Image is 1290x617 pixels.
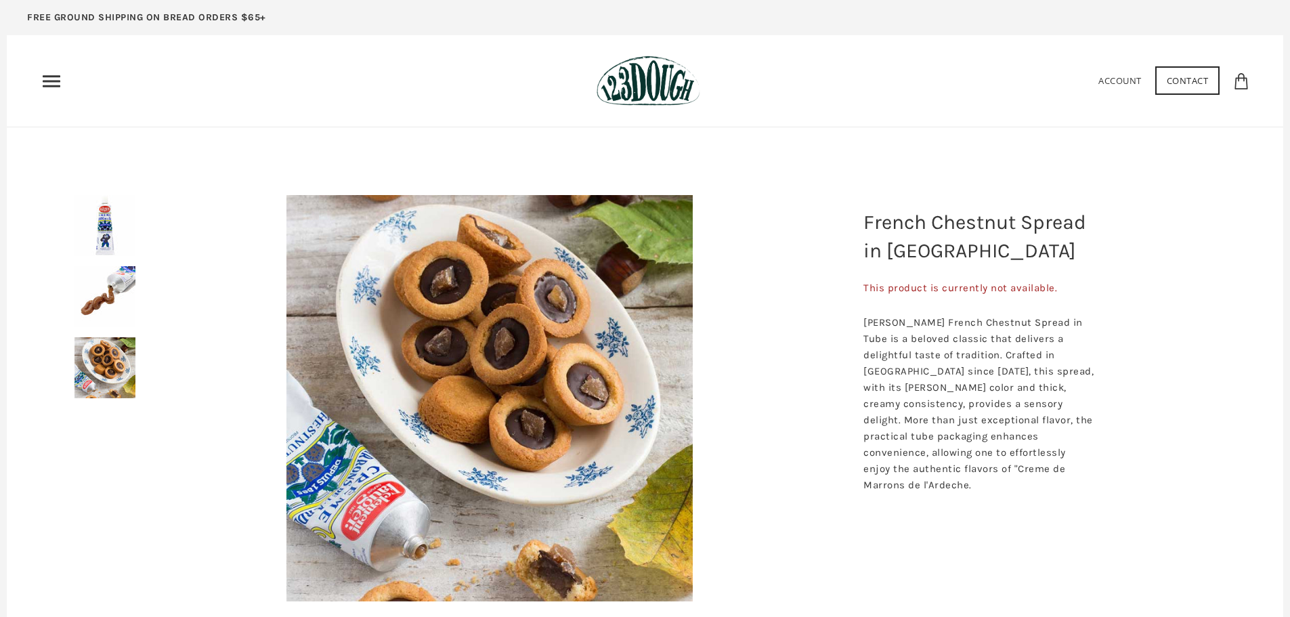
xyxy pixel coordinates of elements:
[7,7,286,35] a: FREE GROUND SHIPPING ON BREAD ORDERS $65+
[169,195,809,601] a: French Chestnut Spread in Tube
[597,56,700,106] img: 123Dough Bakery
[863,314,1094,493] div: [PERSON_NAME] French Chestnut Spread in Tube is a beloved classic that delivers a delightful tast...
[853,201,1104,272] h1: French Chestnut Spread in [GEOGRAPHIC_DATA]
[1155,66,1220,95] a: Contact
[27,10,266,25] p: FREE GROUND SHIPPING ON BREAD ORDERS $65+
[74,337,135,398] img: French Chestnut Spread in Tube
[74,195,135,256] img: French Chestnut Spread in Tube
[863,274,1094,301] div: This product is currently not available.
[41,70,62,92] nav: Primary
[1098,75,1142,87] a: Account
[74,266,135,327] img: French Chestnut Spread in Tube
[286,195,693,601] img: French Chestnut Spread in Tube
